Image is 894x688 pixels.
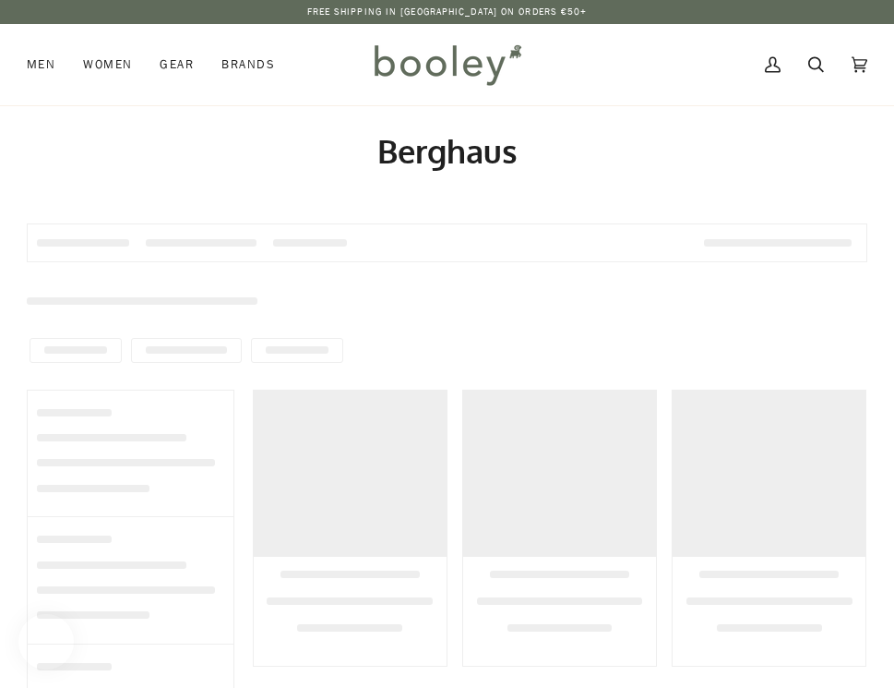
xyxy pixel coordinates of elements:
iframe: Button to open loyalty program pop-up [18,614,74,670]
a: Women [69,24,146,105]
span: Women [83,55,132,74]
a: Gear [146,24,208,105]
img: Booley [366,38,528,91]
span: Men [27,55,55,74]
span: Brands [221,55,275,74]
span: Gear [160,55,194,74]
a: Brands [208,24,289,105]
a: Men [27,24,69,105]
h1: Berghaus [27,131,867,171]
p: Free Shipping in [GEOGRAPHIC_DATA] on Orders €50+ [307,5,588,19]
